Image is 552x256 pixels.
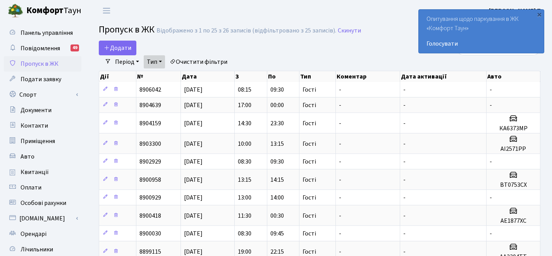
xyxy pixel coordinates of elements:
div: 49 [71,44,79,51]
span: Особові рахунки [21,199,66,207]
a: Повідомлення49 [4,41,81,56]
span: Гості [303,159,316,165]
th: Дата [181,71,235,82]
th: Дата активації [400,71,487,82]
span: Додати [104,44,131,52]
span: Контакти [21,121,48,130]
span: 8900929 [139,193,161,202]
a: Додати [99,41,136,55]
span: [DATE] [184,212,203,220]
span: Подати заявку [21,75,61,84]
a: Авто [4,149,81,164]
span: Гості [303,102,316,108]
span: Гості [303,177,316,183]
span: Оплати [21,183,41,192]
b: [PERSON_NAME] П. [489,7,543,15]
span: 14:00 [270,193,284,202]
span: Приміщення [21,137,55,145]
span: - [339,229,341,238]
span: - [403,140,406,148]
span: 09:30 [270,157,284,166]
span: - [339,140,341,148]
span: 19:00 [238,247,251,256]
span: - [403,101,406,109]
span: 09:30 [270,85,284,94]
span: - [339,193,341,202]
span: - [339,157,341,166]
span: - [490,101,492,109]
a: Орендарі [4,226,81,242]
span: - [403,85,406,94]
span: 8904159 [139,119,161,128]
span: Лічильники [21,245,53,254]
span: 8900418 [139,212,161,220]
b: Комфорт [26,4,64,17]
span: 00:30 [270,212,284,220]
span: 8900958 [139,176,161,184]
h5: ВТ0753СХ [490,181,537,189]
a: Приміщення [4,133,81,149]
span: - [339,212,341,220]
span: [DATE] [184,247,203,256]
span: - [339,176,341,184]
span: 8900030 [139,229,161,238]
span: [DATE] [184,229,203,238]
span: - [339,247,341,256]
div: Опитування щодо паркування в ЖК «Комфорт Таун» [419,10,544,53]
th: Авто [487,71,540,82]
span: 11:30 [238,212,251,220]
span: - [403,247,406,256]
a: Спорт [4,87,81,102]
h5: AI2571PP [490,145,537,153]
th: По [267,71,299,82]
span: [DATE] [184,193,203,202]
span: 13:00 [238,193,251,202]
a: [PERSON_NAME] П. [489,6,543,15]
span: - [403,229,406,238]
a: Голосувати [426,39,536,48]
span: - [490,85,492,94]
span: 10:00 [238,140,251,148]
span: - [403,176,406,184]
a: Скинути [338,27,361,34]
span: [DATE] [184,119,203,128]
span: 13:15 [270,140,284,148]
span: 13:15 [238,176,251,184]
span: 08:15 [238,85,251,94]
h5: КА6373МР [490,125,537,132]
span: Повідомлення [21,44,60,53]
th: № [136,71,181,82]
span: - [403,119,406,128]
th: Тип [299,71,336,82]
span: Гості [303,230,316,237]
span: - [339,119,341,128]
span: 14:30 [238,119,251,128]
button: Переключити навігацію [97,4,116,17]
span: 00:00 [270,101,284,109]
span: Панель управління [21,29,73,37]
span: 08:30 [238,157,251,166]
span: - [403,193,406,202]
span: Квитанції [21,168,49,176]
a: Період [112,55,142,68]
th: Коментар [336,71,400,82]
span: 08:30 [238,229,251,238]
span: Гості [303,141,316,147]
span: 22:15 [270,247,284,256]
span: 17:00 [238,101,251,109]
span: - [490,193,492,202]
span: - [490,157,492,166]
span: - [403,157,406,166]
span: Пропуск в ЖК [21,60,58,68]
span: Орендарі [21,230,46,238]
span: 14:15 [270,176,284,184]
a: Квитанції [4,164,81,180]
span: Гості [303,120,316,126]
span: 23:30 [270,119,284,128]
a: Контакти [4,118,81,133]
span: 8903300 [139,140,161,148]
h5: АЕ1877ХС [490,217,537,225]
span: 8902929 [139,157,161,166]
span: Гості [303,87,316,93]
span: - [339,101,341,109]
